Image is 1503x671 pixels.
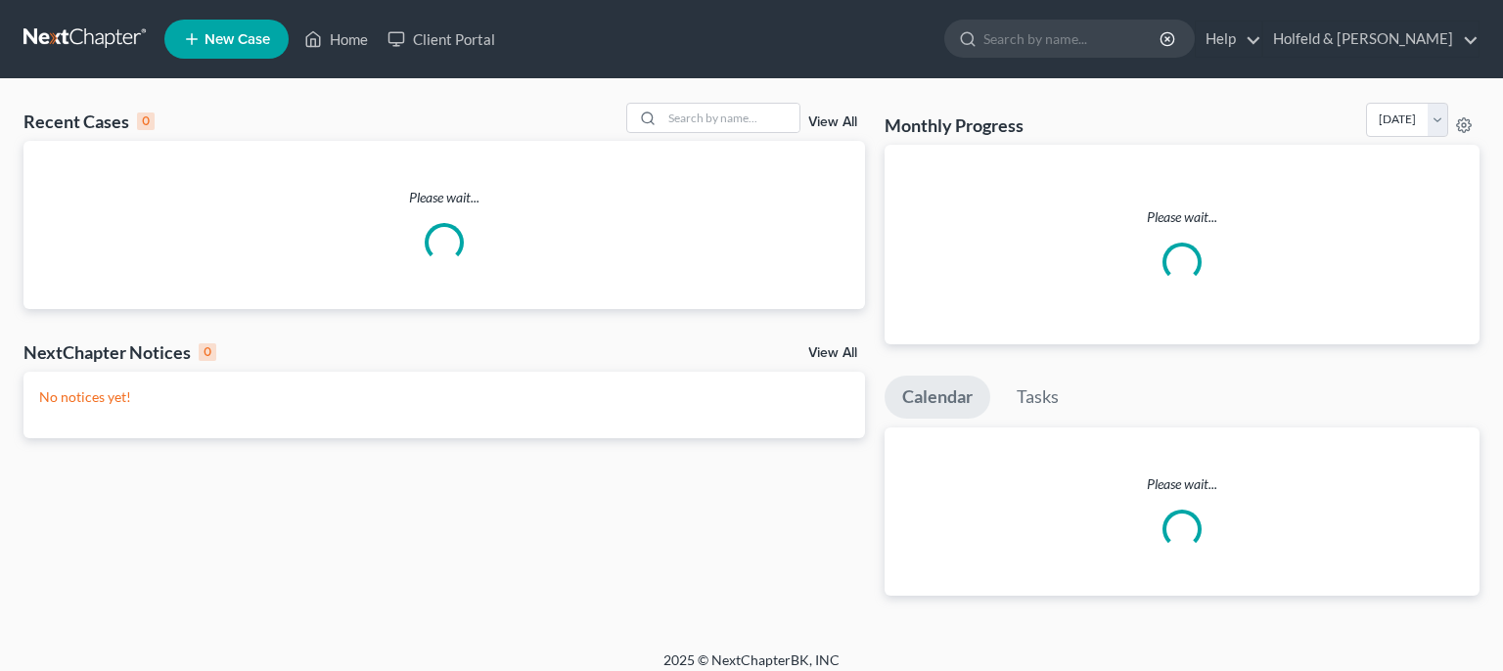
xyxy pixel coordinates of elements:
a: Tasks [999,376,1076,419]
span: New Case [205,32,270,47]
a: Help [1196,22,1261,57]
h3: Monthly Progress [885,113,1024,137]
a: Client Portal [378,22,505,57]
div: Recent Cases [23,110,155,133]
a: Holfeld & [PERSON_NAME] [1263,22,1479,57]
div: NextChapter Notices [23,340,216,364]
a: Calendar [885,376,990,419]
a: Home [295,22,378,57]
p: No notices yet! [39,387,849,407]
div: 0 [199,343,216,361]
p: Please wait... [885,474,1480,494]
input: Search by name... [983,21,1162,57]
p: Please wait... [900,207,1464,227]
a: View All [808,115,857,129]
div: 0 [137,112,155,130]
a: View All [808,346,857,360]
input: Search by name... [662,104,799,132]
p: Please wait... [23,188,865,207]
